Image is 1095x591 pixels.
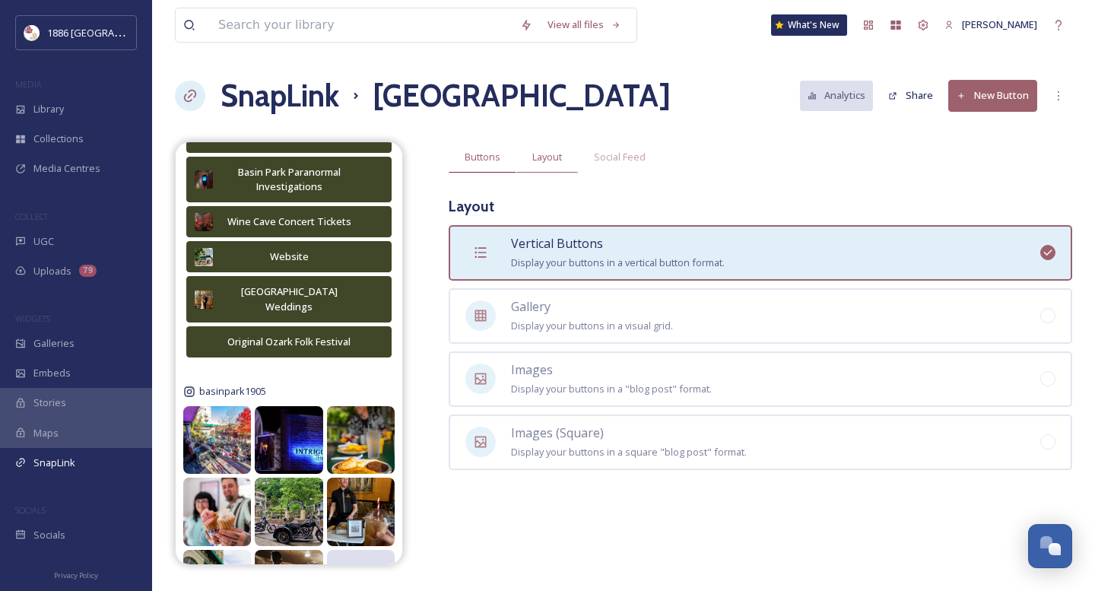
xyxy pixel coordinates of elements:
[800,81,881,110] a: Analytics
[511,361,553,378] span: Images
[33,426,59,440] span: Maps
[540,10,629,40] a: View all files
[449,195,1072,218] h3: Layout
[195,335,383,349] div: Original Ozark Folk Festival
[33,161,100,176] span: Media Centres
[195,213,213,231] img: abadebb9-45a0-4fcd-88ef-6db07eacdc79.jpg
[33,456,75,470] span: SnapLink
[1028,524,1072,568] button: Open Chat
[373,73,671,119] h1: [GEOGRAPHIC_DATA]
[255,406,322,474] img: 536274171_1157703256390939_4087707626856630978_n.jpg
[186,206,392,237] button: Wine Cave Concert Tickets
[255,478,322,545] img: 536268860_1157697203058211_9105178751359742393_n.jpg
[186,276,392,322] button: [GEOGRAPHIC_DATA] Weddings
[186,157,392,202] button: Basin Park Paranormal Investigations
[183,478,251,545] img: 535824448_1157712226390042_2242405333462824357_n.jpg
[948,80,1037,111] button: New Button
[465,150,500,164] span: Buttons
[771,14,847,36] a: What's New
[24,25,40,40] img: logos.png
[195,170,213,189] img: 6e90c3bc-1cca-43bd-a039-79024bd583dd.jpg
[221,73,339,119] a: SnapLink
[511,256,725,269] span: Display your buttons in a vertical button format.
[195,291,213,309] img: 8bb687a3-8cc2-477c-992f-ffd26af8c9fc.jpg
[33,234,54,249] span: UGC
[54,565,98,583] a: Privacy Policy
[511,382,712,396] span: Display your buttons in a "blog post" format.
[511,298,551,315] span: Gallery
[33,336,75,351] span: Galleries
[195,248,213,266] img: 7286a469-f90b-4a4c-8647-fc808d6a99b5.jpg
[511,424,604,441] span: Images (Square)
[511,445,747,459] span: Display your buttons in a square "blog post" format.
[15,504,46,516] span: SOCIALS
[33,102,64,116] span: Library
[15,313,50,324] span: WIDGETS
[33,528,65,542] span: Socials
[221,284,357,313] div: [GEOGRAPHIC_DATA] Weddings
[511,319,673,332] span: Display your buttons in a visual grid.
[211,8,513,42] input: Search your library
[327,478,395,545] img: 535381976_1160418729452725_4672021582631352513_n.jpg
[79,265,97,277] div: 79
[800,81,874,110] button: Analytics
[15,78,42,90] span: MEDIA
[881,81,941,110] button: Share
[15,211,48,222] span: COLLECT
[327,406,395,474] img: 536267379_1164515252376406_8196725608149994070_n.jpg
[221,165,357,194] div: Basin Park Paranormal Investigations
[186,326,392,357] button: Original Ozark Folk Festival
[962,17,1037,31] span: [PERSON_NAME]
[33,396,66,410] span: Stories
[33,264,71,278] span: Uploads
[937,10,1045,40] a: [PERSON_NAME]
[47,25,167,40] span: 1886 [GEOGRAPHIC_DATA]
[221,249,357,264] div: Website
[532,150,562,164] span: Layout
[183,406,251,474] img: 539409362_1166535672174364_6552292151118036058_n.jpg
[33,366,71,380] span: Embeds
[33,132,84,146] span: Collections
[54,570,98,580] span: Privacy Policy
[221,214,357,229] div: Wine Cave Concert Tickets
[511,235,603,252] span: Vertical Buttons
[186,241,392,272] button: Website
[594,150,646,164] span: Social Feed
[199,384,266,399] span: basinpark1905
